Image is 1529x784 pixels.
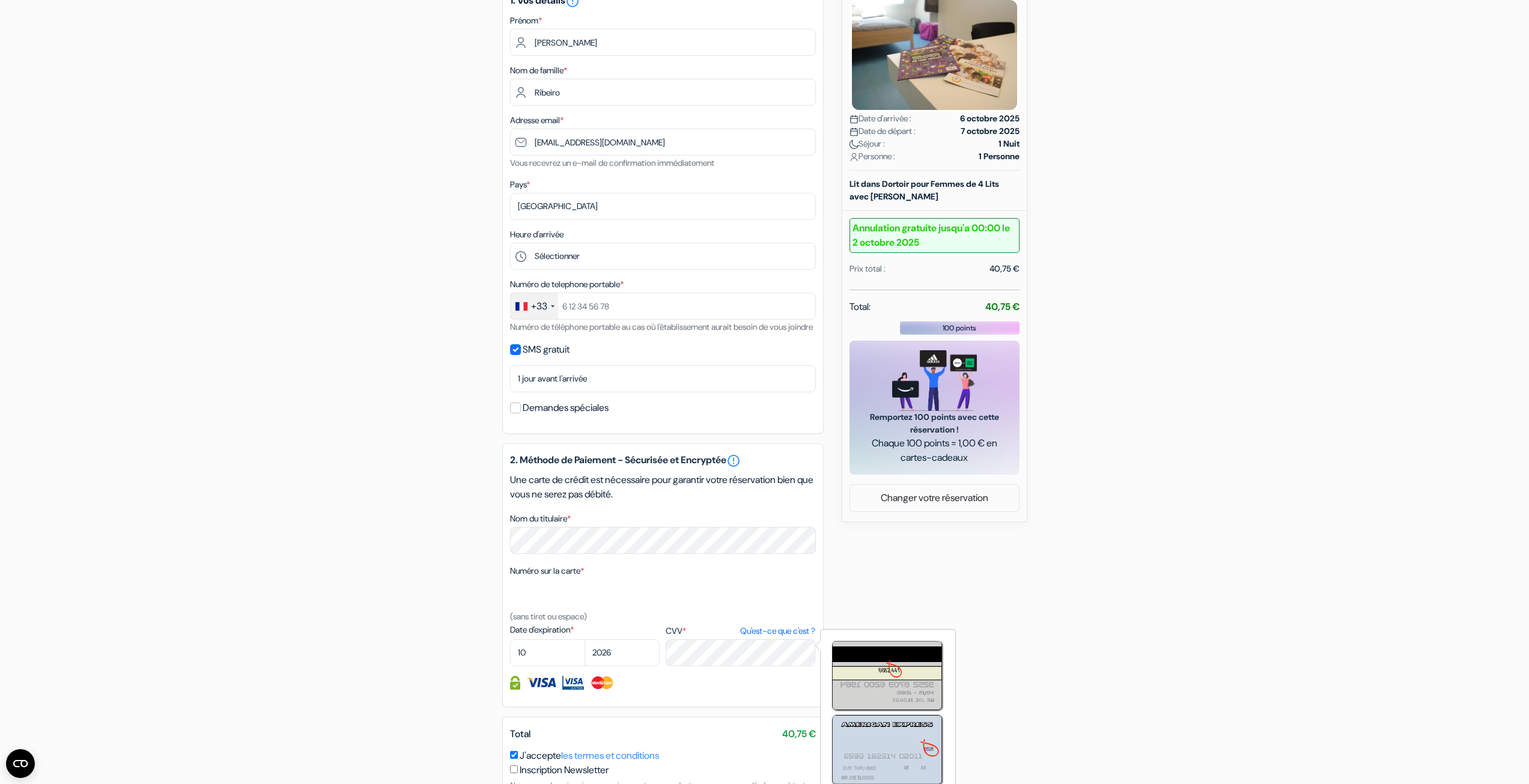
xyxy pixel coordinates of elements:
[510,79,816,106] input: Entrer le nom de famille
[850,115,859,124] img: calendar.svg
[510,64,567,77] label: Nom de famille
[511,293,558,319] div: France: +33
[510,178,530,191] label: Pays
[985,300,1020,313] strong: 40,75 €
[510,624,660,636] label: Date d'expiration
[850,218,1020,253] b: Annulation gratuite jusqu'a 00:00 le 2 octobre 2025
[510,565,584,577] label: Numéro sur la carte
[850,127,859,136] img: calendar.svg
[510,228,564,241] label: Heure d'arrivée
[666,625,815,637] label: CVV
[850,300,871,314] span: Total:
[961,125,1020,138] strong: 7 octobre 2025
[526,676,556,690] img: Visa
[850,487,1019,509] a: Changer votre réservation
[510,676,520,690] img: Information de carte de crédit entièrement encryptée et sécurisée
[510,728,530,740] span: Total
[561,749,659,762] a: les termes et conditions
[850,125,916,138] span: Date de départ :
[510,293,816,320] input: 6 12 34 56 78
[6,749,35,778] button: Ouvrir le widget CMP
[864,411,1005,436] span: Remportez 100 points avec cette réservation !
[726,454,741,468] a: error_outline
[850,178,999,202] b: Lit dans Dortoir pour Femmes de 4 Lits avec [PERSON_NAME]
[979,150,1020,163] strong: 1 Personne
[510,454,816,468] h5: 2. Méthode de Paiement - Sécurisée et Encryptée
[510,278,624,291] label: Numéro de telephone portable
[510,29,816,56] input: Entrez votre prénom
[960,112,1020,125] strong: 6 octobre 2025
[590,676,615,690] img: Master Card
[850,263,886,275] div: Prix total :
[562,676,584,690] img: Visa Electron
[510,129,816,156] input: Entrer adresse e-mail
[850,153,859,162] img: user_icon.svg
[523,341,570,358] label: SMS gratuit
[510,512,571,525] label: Nom du titulaire
[999,138,1020,150] strong: 1 Nuit
[510,157,714,168] small: Vous recevrez un e-mail de confirmation immédiatement
[510,473,816,502] p: Une carte de crédit est nécessaire pour garantir votre réservation bien que vous ne serez pas déb...
[892,350,977,411] img: gift_card_hero_new.png
[850,138,885,150] span: Séjour :
[850,112,911,125] span: Date d'arrivée :
[510,114,564,127] label: Adresse email
[520,749,659,763] label: J'accepte
[510,611,587,622] small: (sans tiret ou espace)
[510,321,813,332] small: Numéro de téléphone portable au cas où l'établissement aurait besoin de vous joindre
[989,263,1020,275] div: 40,75 €
[531,299,547,314] div: +33
[520,763,609,777] label: Inscription Newsletter
[523,400,609,416] label: Demandes spéciales
[943,323,976,333] span: 100 points
[740,625,815,637] a: Qu'est-ce que c'est ?
[850,140,859,149] img: moon.svg
[864,436,1005,465] span: Chaque 100 points = 1,00 € en cartes-cadeaux
[850,150,895,163] span: Personne :
[510,14,542,27] label: Prénom
[782,727,816,741] span: 40,75 €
